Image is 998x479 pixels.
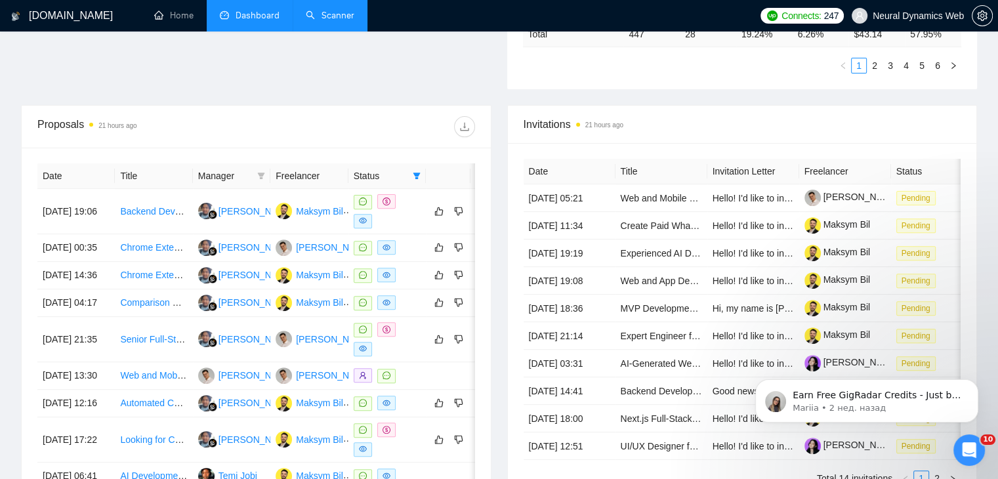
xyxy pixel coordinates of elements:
span: like [434,334,444,344]
button: dislike [451,239,467,255]
span: message [359,426,367,434]
img: gigradar-bm.png [208,302,217,311]
button: dislike [451,203,467,219]
a: Backend Developer - Python Django, Ads [621,386,790,396]
td: [DATE] 18:00 [524,405,615,432]
button: like [431,295,447,310]
a: Chrome Extension Development Needed [120,270,287,280]
span: like [434,206,444,217]
img: AS [198,431,215,448]
img: AS [198,239,215,256]
span: message [359,198,367,205]
span: download [455,121,474,132]
td: 28 [680,21,736,47]
img: MB [276,431,292,448]
span: dislike [454,434,463,445]
button: like [431,395,447,411]
button: dislike [451,395,467,411]
img: c1AlYDFYbuxMHegs0NCa8Xv8HliH1CzkfE6kDB-pnfyy_5Yrd6IxOiw9sHaUmVfAsS [804,327,821,344]
img: AS [198,203,215,219]
button: like [431,203,447,219]
div: Maksym Bil [296,204,343,219]
span: like [434,297,444,308]
a: Maksym Bil [804,219,871,230]
th: Freelancer [270,163,348,189]
td: Web and Mobile Developers Needed for Financial Education Prototype [615,184,707,212]
td: 57.95 % [905,21,961,47]
a: [PERSON_NAME] [804,440,899,450]
td: [DATE] 14:36 [37,262,115,289]
div: [PERSON_NAME] [296,240,371,255]
img: AS [198,267,215,283]
td: [DATE] 03:31 [524,350,615,377]
span: dislike [454,206,463,217]
img: MB [276,203,292,219]
img: logo [11,6,20,27]
a: Experienced AI Developer Needed for Recruitment Platform MVP (OpenAI Integration) [621,248,972,259]
a: Maksym Bil [804,247,871,257]
button: like [431,267,447,283]
img: MK [276,239,292,256]
li: Previous Page [835,58,851,73]
a: Automated Cost Estimation from Architectural Drawings (PDF/DWG/IFC) [120,398,415,408]
a: Pending [896,302,941,313]
div: [PERSON_NAME] [218,396,294,410]
a: 1 [852,58,866,73]
img: c1AlYDFYbuxMHegs0NCa8Xv8HliH1CzkfE6kDB-pnfyy_5Yrd6IxOiw9sHaUmVfAsS [804,245,821,261]
iframe: To enrich screen reader interactions, please activate Accessibility in Grammarly extension settings [736,352,998,444]
td: [DATE] 11:34 [524,212,615,239]
div: Maksym Bil [296,396,343,410]
button: dislike [451,267,467,283]
li: 6 [930,58,946,73]
td: UI/UX Designer for Social Media Mobile Application [615,432,707,460]
a: 5 [915,58,929,73]
span: eye [359,445,367,453]
span: dislike [454,297,463,308]
a: MBMaksym Bil [276,205,343,216]
div: [PERSON_NAME] [218,295,294,310]
td: 19.24 % [736,21,793,47]
td: [DATE] 21:14 [524,322,615,350]
td: MVP Development for Innovative Project [615,295,707,322]
span: message [383,371,390,379]
span: message [359,325,367,333]
time: 21 hours ago [98,122,136,129]
a: [PERSON_NAME] [804,192,899,202]
td: Looking for CSS developer to modify a quiz funnel on a third party platform called Embeddables [115,417,192,463]
span: eye [383,243,390,251]
span: like [434,434,444,445]
span: message [359,271,367,279]
td: [DATE] 21:35 [37,317,115,362]
button: left [835,58,851,73]
td: [DATE] 19:06 [37,189,115,234]
a: AS[PERSON_NAME] [198,333,294,344]
a: 4 [899,58,913,73]
span: dislike [454,242,463,253]
img: gigradar-bm.png [208,402,217,411]
td: [DATE] 12:51 [524,432,615,460]
li: 3 [883,58,898,73]
div: [PERSON_NAME] [218,368,294,383]
button: like [431,432,447,448]
td: [DATE] 19:08 [524,267,615,295]
a: Create Paid WhatsApp Group with Stripe Integration [621,220,834,231]
div: [PERSON_NAME] [218,432,294,447]
td: [DATE] 12:16 [37,390,115,417]
span: filter [413,172,421,180]
button: download [454,116,475,137]
iframe: Intercom live chat [953,434,985,466]
span: message [359,399,367,407]
td: Expert Engineer for Low-Latency Parsing [615,322,707,350]
a: 3 [883,58,898,73]
time: 21 hours ago [585,121,623,129]
td: Web and App Development Agency Website Creation [615,267,707,295]
li: Next Page [946,58,961,73]
span: Pending [896,274,936,288]
span: like [434,270,444,280]
a: Pending [896,220,941,230]
a: AS[PERSON_NAME] [198,297,294,307]
span: Pending [896,439,936,453]
span: dislike [454,270,463,280]
td: Comparison Website with Dynamic Rules Engine [115,289,192,317]
a: MBMaksym Bil [276,397,343,407]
